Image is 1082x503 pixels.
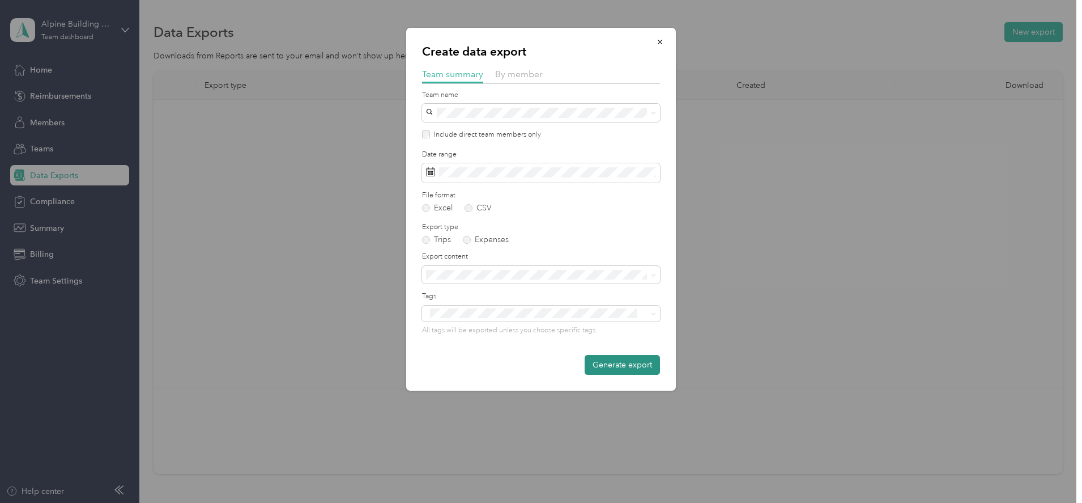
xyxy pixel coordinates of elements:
[422,90,660,100] label: Team name
[463,236,509,244] label: Expenses
[422,222,660,233] label: Export type
[585,355,660,375] button: Generate export
[422,252,660,262] label: Export content
[422,204,453,212] label: Excel
[422,69,483,79] span: Team summary
[422,326,660,336] p: All tags will be exported unless you choose specific tags.
[1019,439,1082,503] iframe: Everlance-gr Chat Button Frame
[422,191,660,201] label: File format
[465,204,492,212] label: CSV
[422,291,660,302] label: Tags
[422,150,660,160] label: Date range
[422,44,660,60] p: Create data export
[495,69,543,79] span: By member
[430,130,541,140] label: Include direct team members only
[422,236,451,244] label: Trips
